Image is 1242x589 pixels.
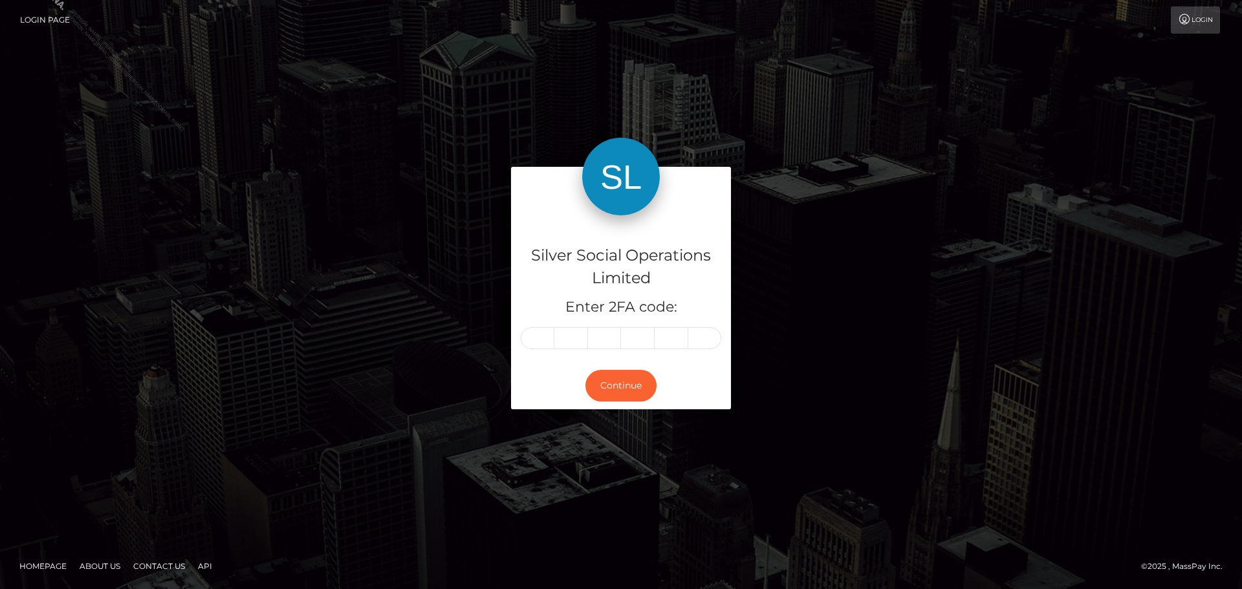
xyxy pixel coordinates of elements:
[521,297,721,317] h5: Enter 2FA code:
[20,6,70,34] a: Login Page
[1141,559,1232,573] div: © 2025 , MassPay Inc.
[521,244,721,290] h4: Silver Social Operations Limited
[14,556,72,576] a: Homepage
[193,556,217,576] a: API
[128,556,190,576] a: Contact Us
[585,370,657,402] button: Continue
[1171,6,1220,34] a: Login
[74,556,125,576] a: About Us
[582,138,660,215] img: Silver Social Operations Limited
